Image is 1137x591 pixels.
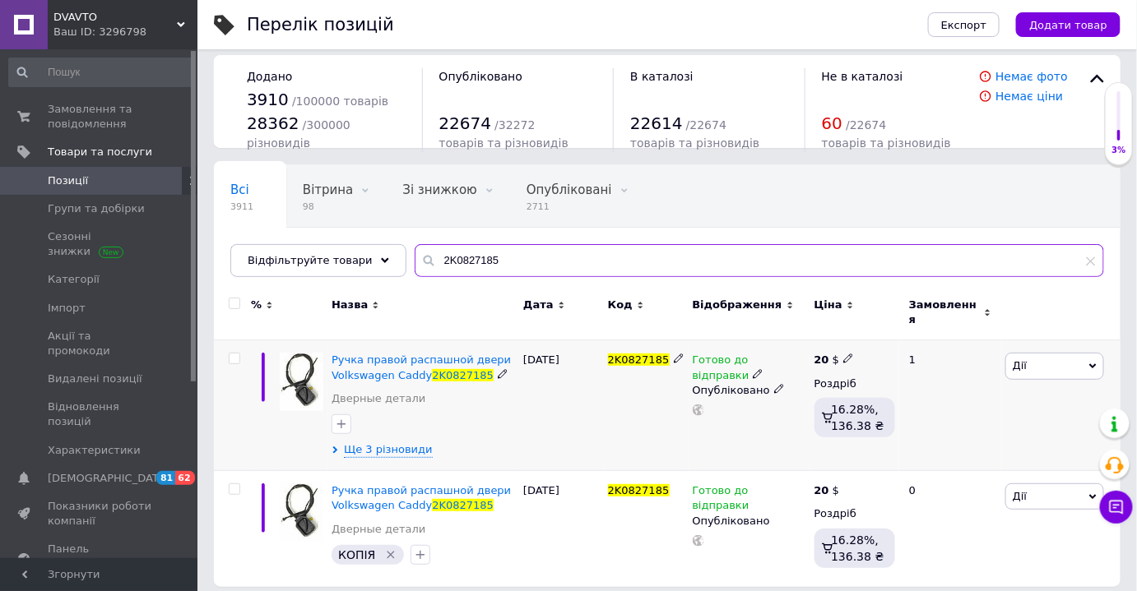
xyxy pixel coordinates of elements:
[814,483,840,498] div: $
[439,136,568,150] span: товарів та різновидів
[48,173,88,188] span: Позиції
[48,372,142,386] span: Видалені позиції
[53,25,197,39] div: Ваш ID: 3296798
[519,340,604,471] div: [DATE]
[814,506,895,521] div: Роздріб
[814,298,842,312] span: Ціна
[48,145,152,159] span: Товари та послуги
[280,353,323,411] img: Ручка правой распашной двери Volkswagen Caddy 2K0827185
[693,383,806,398] div: Опубліковано
[230,182,249,197] span: Всі
[1013,490,1027,502] span: Дії
[156,471,175,485] span: 81
[693,514,806,529] div: Опубліковано
[831,403,884,432] span: 16.28%, 136.38 ₴
[332,353,511,381] span: Ручка правой распашной двери Volkswagen Caddy
[332,391,425,406] a: Дверные детали
[332,522,425,537] a: Дверные детали
[48,443,141,458] span: Характеристики
[1016,12,1121,37] button: Додати товар
[928,12,1000,37] button: Експорт
[608,484,670,496] span: 2K0827185
[303,201,353,213] span: 98
[693,298,782,312] span: Відображення
[519,471,604,587] div: [DATE]
[332,298,368,312] span: Назва
[1100,491,1133,524] button: Чат з покупцем
[686,118,726,132] span: / 22674
[527,182,612,197] span: Опубліковані
[53,10,177,25] span: DVAVTO
[822,113,842,133] span: 60
[48,102,152,132] span: Замовлення та повідомлення
[608,298,633,312] span: Код
[248,254,373,266] span: Відфільтруйте товари
[303,182,353,197] span: Вітрина
[822,70,903,83] span: Не в каталозі
[439,70,523,83] span: Опубліковано
[247,16,394,34] div: Перелік позицій
[995,70,1068,83] a: Немає фото
[432,499,494,511] span: 2K0827185
[332,484,511,511] a: Ручка правой распашной двери Volkswagen Caddy2K0827185
[247,70,292,83] span: Додано
[814,353,829,366] b: 20
[494,118,535,132] span: / 32272
[48,272,100,287] span: Категорії
[175,471,194,485] span: 62
[814,376,895,391] div: Роздріб
[814,353,855,367] div: $
[693,353,749,386] span: Готово до відправки
[1029,19,1107,31] span: Додати товар
[48,329,152,358] span: Акції та промокоди
[48,229,152,259] span: Сезонні знижки
[48,542,152,571] span: Панель управління
[527,201,612,213] span: 2711
[48,499,152,529] span: Показники роботи компанії
[247,113,299,133] span: 28362
[251,298,262,312] span: %
[630,136,759,150] span: товарів та різновидів
[846,118,886,132] span: / 22674
[899,471,1001,587] div: 0
[630,70,694,83] span: В каталозі
[1013,359,1027,372] span: Дії
[909,298,980,327] span: Замовлення
[630,113,683,133] span: 22614
[523,298,554,312] span: Дата
[247,90,289,109] span: 3910
[230,201,253,213] span: 3911
[280,483,323,542] img: Ручка правой распашной двери Volkswagen Caddy 2K0827185
[48,201,145,216] span: Групи та добірки
[995,90,1063,103] a: Немає ціни
[48,301,86,316] span: Імпорт
[344,442,433,458] span: Ще 3 різновиди
[608,353,670,366] span: 2K0827185
[48,399,152,429] span: Відновлення позицій
[415,244,1104,277] input: Пошук по назві позиції, артикулу і пошуковим запитам
[439,113,492,133] span: 22674
[338,548,375,561] span: КОПІЯ
[384,548,397,561] svg: Видалити мітку
[332,484,511,511] span: Ручка правой распашной двери Volkswagen Caddy
[822,136,951,150] span: товарів та різновидів
[831,533,884,563] span: 16.28%, 136.38 ₴
[814,484,829,496] b: 20
[332,353,511,381] a: Ручка правой распашной двери Volkswagen Caddy2K0827185
[693,484,749,516] span: Готово до відправки
[432,369,494,381] span: 2K0827185
[899,340,1001,471] div: 1
[941,19,987,31] span: Експорт
[230,245,297,260] span: Приховані
[8,58,194,87] input: Пошук
[402,182,476,197] span: Зі знижкою
[48,471,169,486] span: [DEMOGRAPHIC_DATA]
[292,95,388,108] span: / 100000 товарів
[1106,145,1132,156] div: 3%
